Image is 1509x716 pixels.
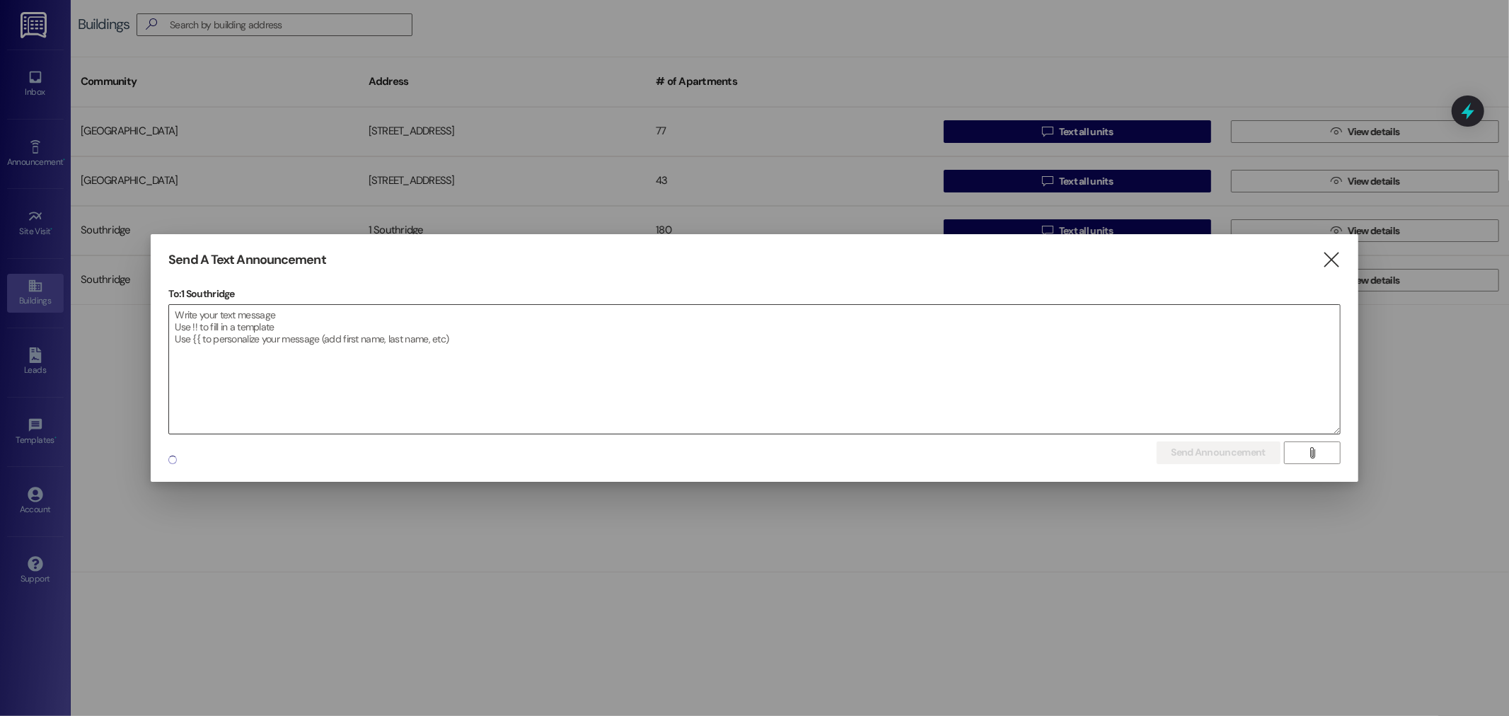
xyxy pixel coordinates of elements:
[1307,447,1317,458] i: 
[1157,441,1280,464] button: Send Announcement
[168,287,1340,301] p: To: 1 Southridge
[1322,253,1341,267] i: 
[168,252,325,268] h3: Send A Text Announcement
[1172,445,1266,460] span: Send Announcement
